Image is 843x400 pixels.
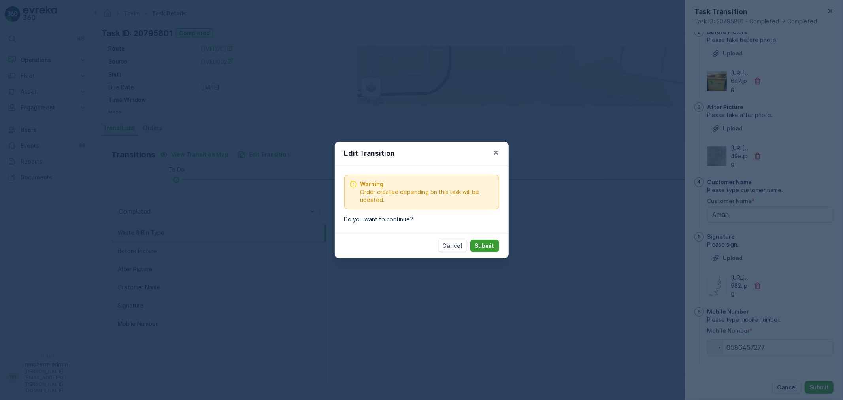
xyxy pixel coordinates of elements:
[443,242,462,250] p: Cancel
[475,242,494,250] p: Submit
[360,188,494,204] span: Order created depending on this task will be updated.
[470,240,499,252] button: Submit
[360,180,494,188] span: Warning
[344,148,395,159] p: Edit Transition
[438,240,467,252] button: Cancel
[344,215,499,223] p: Do you want to continue?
